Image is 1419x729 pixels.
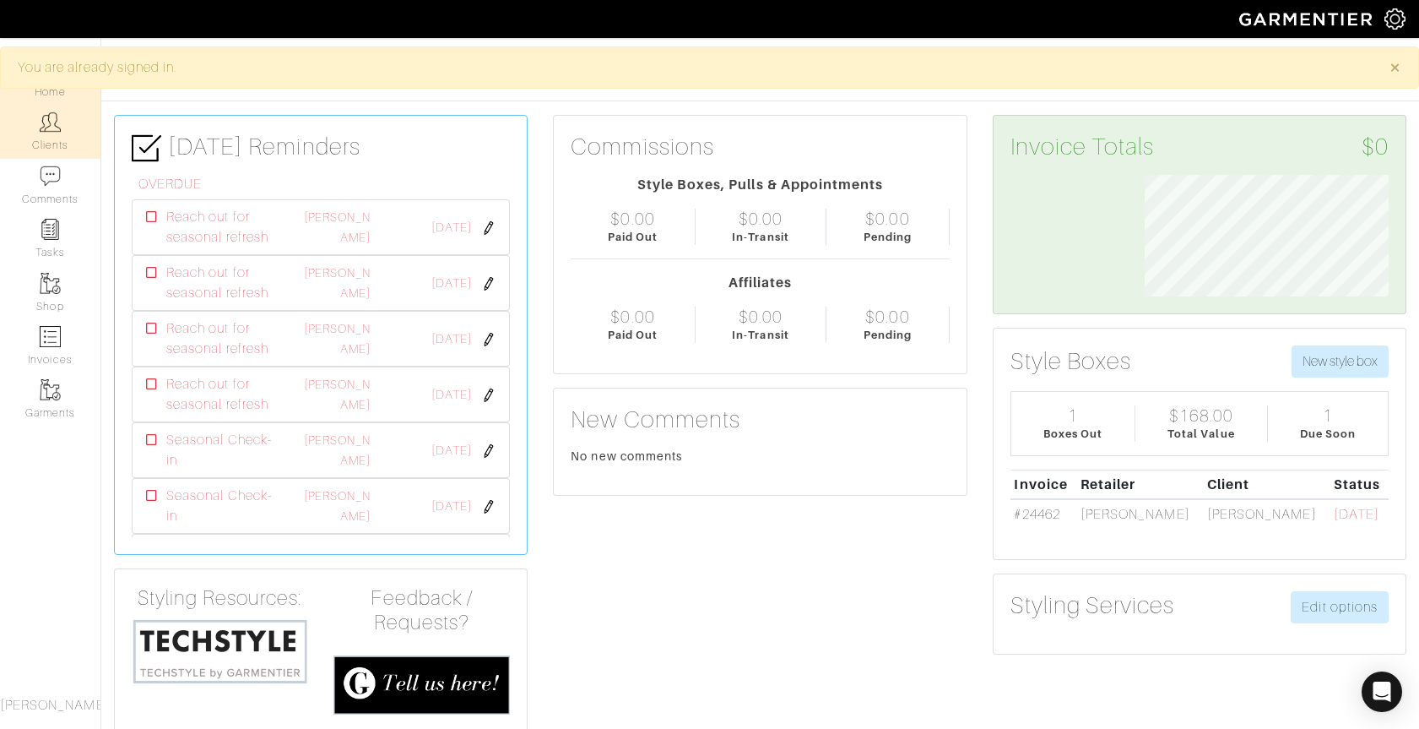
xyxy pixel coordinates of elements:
a: [PERSON_NAME] [304,322,371,356]
img: comment-icon-a0a6a9ef722e966f86d9cbdc48e553b5cf19dbc54f86b18d962a5391bc8f6eb6.png [40,166,61,187]
div: $0.00 [739,209,783,229]
span: $0 [1362,133,1389,161]
th: Invoice [1010,470,1077,499]
div: Style Boxes, Pulls & Appointments [571,175,949,195]
a: Edit options [1291,591,1389,623]
span: [DATE] [431,498,472,516]
div: In-Transit [732,327,789,343]
a: [PERSON_NAME] [304,266,371,300]
img: reminder-icon-8004d30b9f0a5d33ae49ab947aed9ed385cf756f9e5892f1edd6e32f2345188e.png [40,219,61,240]
span: Reach out for seasonal refresh [166,374,277,415]
img: pen-cf24a1663064a2ec1b9c1bd2387e9de7a2fa800b781884d57f21acf72779bad2.png [482,500,496,514]
span: [DATE] [431,330,472,349]
span: [DATE] [431,275,472,293]
div: $168.00 [1169,405,1233,426]
img: pen-cf24a1663064a2ec1b9c1bd2387e9de7a2fa800b781884d57f21acf72779bad2.png [482,221,496,235]
span: [DATE] [431,219,472,237]
img: pen-cf24a1663064a2ec1b9c1bd2387e9de7a2fa800b781884d57f21acf72779bad2.png [482,389,496,402]
span: [DATE] [431,386,472,405]
a: [PERSON_NAME] [304,489,371,523]
span: Seasonal Check-in [166,430,277,471]
h3: Commissions [571,133,714,161]
img: techstyle-93310999766a10050dc78ceb7f971a75838126fd19372ce40ba20cdf6a89b94b.png [132,617,308,685]
a: [PERSON_NAME] [304,433,371,467]
span: Reach out for seasonal refresh [166,207,277,248]
div: Due Soon [1300,426,1356,442]
div: 1 [1323,405,1333,426]
h3: Invoice Totals [1010,133,1389,161]
img: garments-icon-b7da505a4dc4fd61783c78ac3ca0ef83fa9d6f193b1c9dc38574b1d14d53ca28.png [40,379,61,400]
div: $0.00 [610,209,654,229]
td: [PERSON_NAME] [1203,499,1330,529]
h3: Styling Services [1010,591,1175,620]
div: In-Transit [732,229,789,245]
h6: OVERDUE [138,177,510,193]
img: garmentier-logo-header-white-b43fb05a5012e4ada735d5af1a66efaba907eab6374d6393d1fbf88cb4ef424d.png [1231,4,1384,34]
div: $0.00 [610,307,654,327]
div: Total Value [1167,426,1235,442]
img: pen-cf24a1663064a2ec1b9c1bd2387e9de7a2fa800b781884d57f21acf72779bad2.png [482,333,496,346]
img: gear-icon-white-bd11855cb880d31180b6d7d6211b90ccbf57a29d726f0c71d8c61bd08dd39cc2.png [1384,8,1405,30]
div: 1 [1068,405,1078,426]
img: pen-cf24a1663064a2ec1b9c1bd2387e9de7a2fa800b781884d57f21acf72779bad2.png [482,444,496,458]
span: Seasonal Check-in [166,486,277,526]
div: $0.00 [865,307,909,327]
button: New style box [1292,345,1389,378]
div: Open Intercom Messenger [1362,672,1402,712]
h4: Styling Resources: [132,586,308,611]
th: Retailer [1076,470,1203,499]
img: check-box-icon-36a4915ff3ba2bd8f6e4f29bc755bb66becd62c870f447fc0dd1365fcfddab58.png [132,133,161,163]
div: Pending [864,229,912,245]
div: Pending [864,327,912,343]
span: Reach out for seasonal refresh [166,263,277,303]
img: orders-icon-0abe47150d42831381b5fb84f609e132dff9fe21cb692f30cb5eec754e2cba89.png [40,326,61,347]
td: [PERSON_NAME] [1076,499,1203,529]
div: Boxes Out [1043,426,1102,442]
th: Status [1330,470,1389,499]
img: clients-icon-6bae9207a08558b7cb47a8932f037763ab4055f8c8b6bfacd5dc20c3e0201464.png [40,112,61,133]
div: Paid Out [608,229,658,245]
h3: Style Boxes [1010,347,1132,376]
a: [PERSON_NAME] [304,378,371,411]
img: garments-icon-b7da505a4dc4fd61783c78ac3ca0ef83fa9d6f193b1c9dc38574b1d14d53ca28.png [40,273,61,294]
th: Client [1203,470,1330,499]
div: You are already signed in. [18,57,1364,78]
a: [PERSON_NAME] [304,210,371,244]
span: × [1389,56,1401,79]
span: [DATE] [431,442,472,460]
div: $0.00 [865,209,909,229]
div: $0.00 [739,307,783,327]
h3: New Comments [571,405,949,434]
div: No new comments [571,448,949,465]
img: pen-cf24a1663064a2ec1b9c1bd2387e9de7a2fa800b781884d57f21acf72779bad2.png [482,277,496,291]
a: #24462 [1014,507,1059,522]
span: [DATE] [1334,507,1379,522]
img: feedback_requests-3821251ac2bd56c73c230f3229a5b25d6eb027adea667894f41107c140538ee0.png [333,656,510,715]
div: Paid Out [608,327,658,343]
h4: Feedback / Requests? [333,586,510,635]
h3: [DATE] Reminders [132,133,510,163]
div: Affiliates [571,273,949,293]
span: Reach out for seasonal refresh [166,318,277,359]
